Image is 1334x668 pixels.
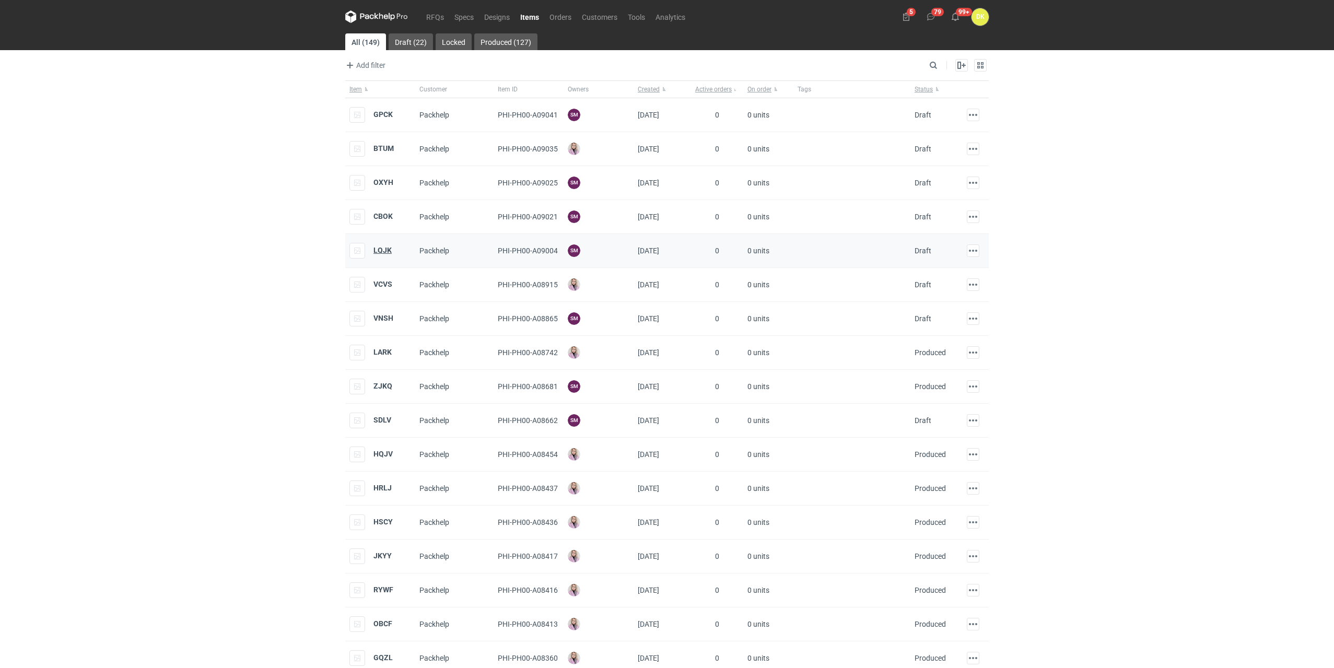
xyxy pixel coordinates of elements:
[715,280,719,289] span: 0
[967,652,979,664] button: Actions
[373,416,391,424] a: SDLV
[373,178,393,186] a: OXYH
[715,416,719,425] span: 0
[747,650,769,666] span: 0 units
[915,212,931,222] div: Draft
[373,619,392,628] a: OBCF
[498,111,558,119] span: PHI-PH00-A09041
[498,348,558,357] span: PHI-PH00-A08742
[747,174,769,191] span: 0 units
[421,10,449,23] a: RFQs
[419,145,449,153] span: Packhelp
[743,200,793,234] div: 0 units
[419,620,449,628] span: Packhelp
[373,552,392,560] a: JKYY
[373,585,393,594] a: RYWF
[343,59,386,72] button: Add filter
[373,484,392,492] a: HRLJ
[349,85,362,93] span: Item
[743,472,793,506] div: 0 units
[967,482,979,495] button: Actions
[747,140,769,157] span: 0 units
[634,404,691,438] div: [DATE]
[915,415,931,426] div: Draft
[419,280,449,289] span: Packhelp
[747,242,769,259] span: 0 units
[747,85,771,93] span: On order
[373,246,392,254] a: LQJK
[568,482,580,495] img: Klaudia Wiśniewska
[915,653,946,663] div: Produced
[568,244,580,257] figcaption: SM
[634,438,691,472] div: [DATE]
[568,346,580,359] img: Klaudia Wiśniewska
[915,313,931,324] div: Draft
[373,110,393,119] strong: GPCK
[419,314,449,323] span: Packhelp
[915,619,946,629] div: Produced
[419,179,449,187] span: Packhelp
[634,540,691,573] div: [DATE]
[747,582,769,599] span: 0 units
[915,381,946,392] div: Produced
[715,586,719,594] span: 0
[568,210,580,223] figcaption: SM
[498,484,558,493] span: PHI-PH00-A08437
[498,145,558,153] span: PHI-PH00-A09035
[747,480,769,497] span: 0 units
[479,10,515,23] a: Designs
[345,81,415,98] button: Item
[715,348,719,357] span: 0
[967,244,979,257] button: Actions
[967,210,979,223] button: Actions
[498,586,558,594] span: PHI-PH00-A08416
[373,382,392,390] a: ZJKQ
[747,514,769,531] span: 0 units
[743,302,793,336] div: 0 units
[743,234,793,268] div: 0 units
[743,370,793,404] div: 0 units
[743,81,793,98] button: On order
[634,234,691,268] div: [DATE]
[715,518,719,526] span: 0
[743,98,793,132] div: 0 units
[743,336,793,370] div: 0 units
[373,450,393,458] a: HQJV
[419,450,449,459] span: Packhelp
[972,8,989,26] div: Dominika Kaczyńska
[743,540,793,573] div: 0 units
[967,550,979,562] button: Actions
[568,278,580,291] img: Klaudia Wiśniewska
[498,85,518,93] span: Item ID
[715,382,719,391] span: 0
[498,314,558,323] span: PHI-PH00-A08865
[568,143,580,155] img: Klaudia Wiśniewska
[634,81,691,98] button: Created
[419,518,449,526] span: Packhelp
[967,109,979,121] button: Actions
[747,548,769,565] span: 0 units
[634,132,691,166] div: [DATE]
[967,618,979,630] button: Actions
[915,483,946,494] div: Produced
[715,179,719,187] span: 0
[747,276,769,293] span: 0 units
[743,166,793,200] div: 0 units
[715,484,719,493] span: 0
[498,552,558,560] span: PHI-PH00-A08417
[373,348,392,356] strong: LARK
[634,607,691,641] div: [DATE]
[715,111,719,119] span: 0
[373,212,393,220] a: CBOK
[568,414,580,427] figcaption: SM
[743,268,793,302] div: 0 units
[967,177,979,189] button: Actions
[373,518,393,526] a: HSCY
[515,10,544,23] a: Items
[967,312,979,325] button: Actions
[691,81,743,98] button: Active orders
